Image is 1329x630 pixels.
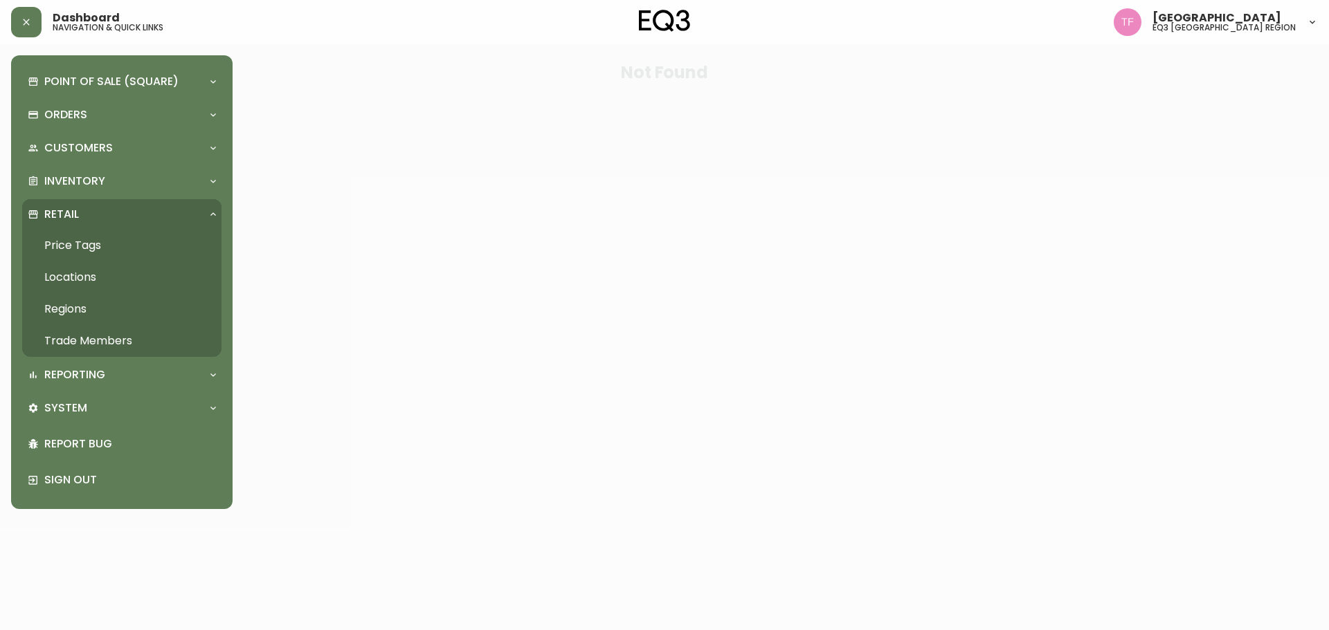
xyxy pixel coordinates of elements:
[53,12,120,24] span: Dashboard
[22,66,221,97] div: Point of Sale (Square)
[44,107,87,122] p: Orders
[1152,12,1281,24] span: [GEOGRAPHIC_DATA]
[22,325,221,357] a: Trade Members
[44,74,179,89] p: Point of Sale (Square)
[22,293,221,325] a: Regions
[22,230,221,261] a: Price Tags
[1114,8,1141,36] img: 971393357b0bdd4f0581b88529d406f6
[53,24,163,32] h5: navigation & quick links
[44,140,113,156] p: Customers
[22,426,221,462] div: Report Bug
[1152,24,1296,32] h5: eq3 [GEOGRAPHIC_DATA] region
[22,199,221,230] div: Retail
[44,367,105,382] p: Reporting
[44,174,105,189] p: Inventory
[22,133,221,163] div: Customers
[44,436,216,452] p: Report Bug
[22,462,221,498] div: Sign Out
[22,100,221,130] div: Orders
[22,261,221,293] a: Locations
[44,472,216,488] p: Sign Out
[22,166,221,196] div: Inventory
[639,10,690,32] img: logo
[22,360,221,390] div: Reporting
[22,393,221,423] div: System
[44,400,87,416] p: System
[44,207,79,222] p: Retail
